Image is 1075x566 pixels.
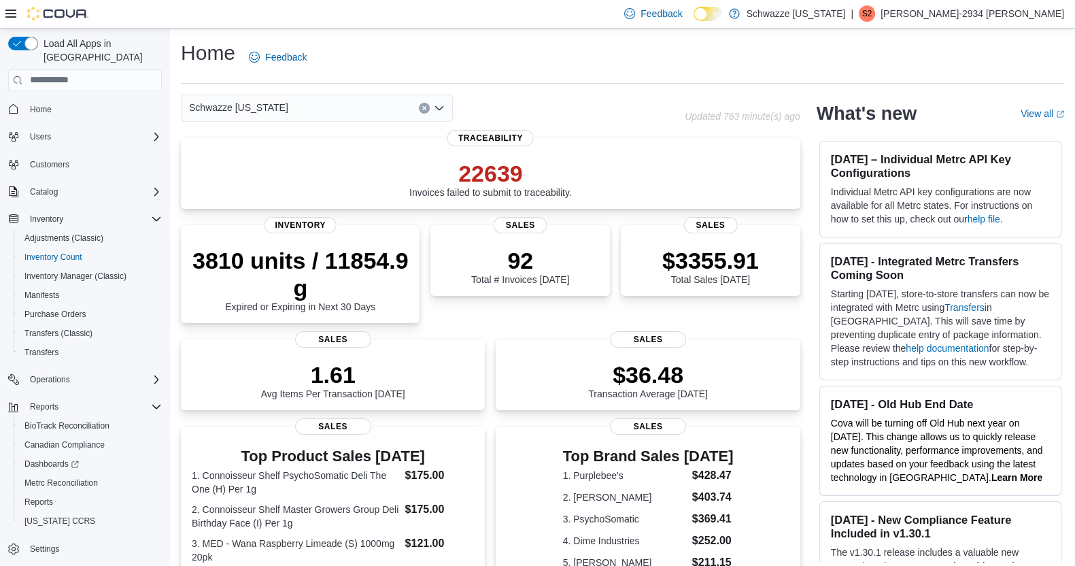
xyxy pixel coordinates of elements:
[3,154,167,174] button: Customers
[19,268,132,284] a: Inventory Manager (Classic)
[471,247,569,274] p: 92
[692,511,734,527] dd: $369.41
[30,186,58,197] span: Catalog
[24,211,69,227] button: Inventory
[19,249,162,265] span: Inventory Count
[692,467,734,484] dd: $428.47
[14,343,167,362] button: Transfers
[409,160,572,198] div: Invoices failed to submit to traceability.
[3,210,167,229] button: Inventory
[563,534,687,548] dt: 4. Dime Industries
[24,129,56,145] button: Users
[24,371,162,388] span: Operations
[14,305,167,324] button: Purchase Orders
[24,252,82,263] span: Inventory Count
[19,456,162,472] span: Dashboards
[24,439,105,450] span: Canadian Compliance
[24,541,65,557] a: Settings
[409,160,572,187] p: 22639
[19,230,109,246] a: Adjustments (Classic)
[24,156,75,173] a: Customers
[692,533,734,549] dd: $252.00
[817,103,917,124] h2: What's new
[24,156,162,173] span: Customers
[563,448,734,465] h3: Top Brand Sales [DATE]
[19,249,88,265] a: Inventory Count
[30,104,52,115] span: Home
[3,99,167,119] button: Home
[19,325,162,342] span: Transfers (Classic)
[24,129,162,145] span: Users
[851,5,853,22] p: |
[265,50,307,64] span: Feedback
[19,344,64,361] a: Transfers
[24,101,162,118] span: Home
[831,418,1043,483] span: Cova will be turning off Old Hub next year on [DATE]. This change allows us to quickly release ne...
[563,490,687,504] dt: 2. [PERSON_NAME]
[19,475,162,491] span: Metrc Reconciliation
[192,469,400,496] dt: 1. Connoisseur Shelf PsychoSomatic Deli The One (H) Per 1g
[30,544,59,554] span: Settings
[419,103,430,114] button: Clear input
[19,418,162,434] span: BioTrack Reconciliation
[24,271,126,282] span: Inventory Manager (Classic)
[192,247,409,301] p: 3810 units / 11854.9 g
[24,184,162,200] span: Catalog
[14,248,167,267] button: Inventory Count
[24,399,64,415] button: Reports
[447,130,534,146] span: Traceability
[24,371,75,388] button: Operations
[24,211,162,227] span: Inventory
[831,397,1050,411] h3: [DATE] - Old Hub End Date
[24,233,103,244] span: Adjustments (Classic)
[14,416,167,435] button: BioTrack Reconciliation
[19,494,58,510] a: Reports
[588,361,708,399] div: Transaction Average [DATE]
[14,324,167,343] button: Transfers (Classic)
[3,182,167,201] button: Catalog
[181,39,235,67] h1: Home
[24,540,162,557] span: Settings
[3,539,167,559] button: Settings
[747,5,846,22] p: Schwazze [US_STATE]
[694,7,722,21] input: Dark Mode
[881,5,1064,22] p: [PERSON_NAME]-2934 [PERSON_NAME]
[264,217,337,233] span: Inventory
[405,467,475,484] dd: $175.00
[19,513,162,529] span: Washington CCRS
[30,374,70,385] span: Operations
[14,454,167,473] a: Dashboards
[831,152,1050,180] h3: [DATE] – Individual Metrc API Key Configurations
[24,420,109,431] span: BioTrack Reconciliation
[19,513,101,529] a: [US_STATE] CCRS
[471,247,569,285] div: Total # Invoices [DATE]
[685,111,800,122] p: Updated 763 minute(s) ago
[24,516,95,527] span: [US_STATE] CCRS
[30,131,51,142] span: Users
[19,344,162,361] span: Transfers
[261,361,405,388] p: 1.61
[862,5,872,22] span: S2
[19,325,98,342] a: Transfers (Classic)
[1056,110,1064,118] svg: External link
[19,437,162,453] span: Canadian Compliance
[641,7,682,20] span: Feedback
[906,343,989,354] a: help documentation
[3,127,167,146] button: Users
[944,302,985,313] a: Transfers
[683,217,737,233] span: Sales
[19,456,84,472] a: Dashboards
[189,99,288,116] span: Schwazze [US_STATE]
[968,214,1000,224] a: help file
[991,472,1042,483] a: Learn More
[24,478,98,488] span: Metrc Reconciliation
[14,435,167,454] button: Canadian Compliance
[24,459,79,469] span: Dashboards
[30,214,63,224] span: Inventory
[24,184,63,200] button: Catalog
[30,401,58,412] span: Reports
[3,397,167,416] button: Reports
[831,513,1050,540] h3: [DATE] - New Compliance Feature Included in v1.30.1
